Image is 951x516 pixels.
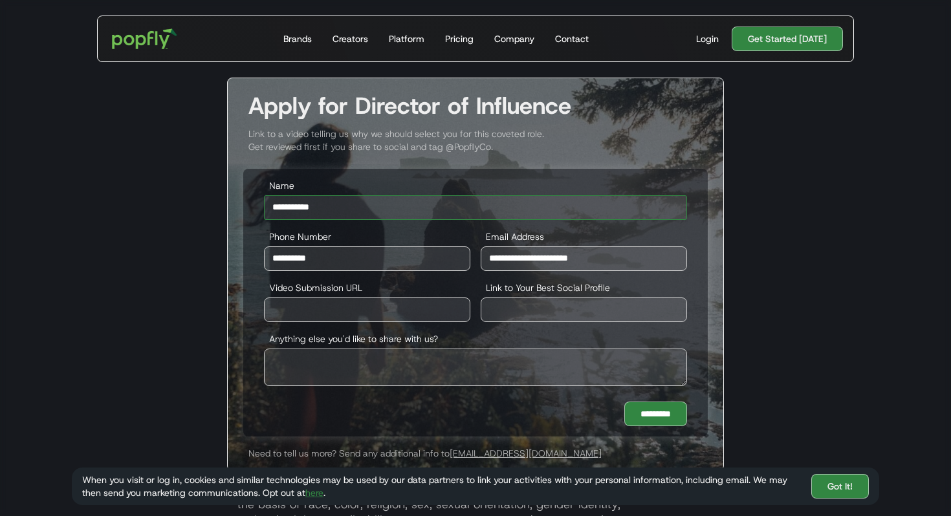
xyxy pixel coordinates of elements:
[691,32,724,45] a: Login
[228,447,723,460] div: Need to tell us more? Send any additional info to
[305,487,323,499] a: here
[550,16,594,61] a: Contact
[327,16,373,61] a: Creators
[389,32,424,45] div: Platform
[440,16,479,61] a: Pricing
[732,27,843,51] a: Get Started [DATE]
[264,332,687,345] label: Anything else you'd like to share with us?
[103,19,186,58] a: home
[82,473,801,499] div: When you visit or log in, cookies and similar technologies may be used by our data partners to li...
[811,474,869,499] a: Got It!
[264,281,470,294] label: Video Submission URL
[264,230,470,243] label: Phone Number
[445,32,474,45] div: Pricing
[555,32,589,45] div: Contact
[333,32,368,45] div: Creators
[228,127,723,153] div: Link to a video telling us why we should select you for this coveted role. Get reviewed first if ...
[696,32,719,45] div: Login
[248,90,571,121] strong: Apply for Director of Influence
[283,32,312,45] div: Brands
[481,230,687,243] label: Email Address
[481,281,687,294] label: Link to Your Best Social Profile
[489,16,540,61] a: Company
[494,32,534,45] div: Company
[243,169,708,436] form: Director of Influence Application
[278,16,317,61] a: Brands
[450,447,602,459] a: [EMAIL_ADDRESS][DOMAIN_NAME]
[264,179,687,192] label: Name
[384,16,430,61] a: Platform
